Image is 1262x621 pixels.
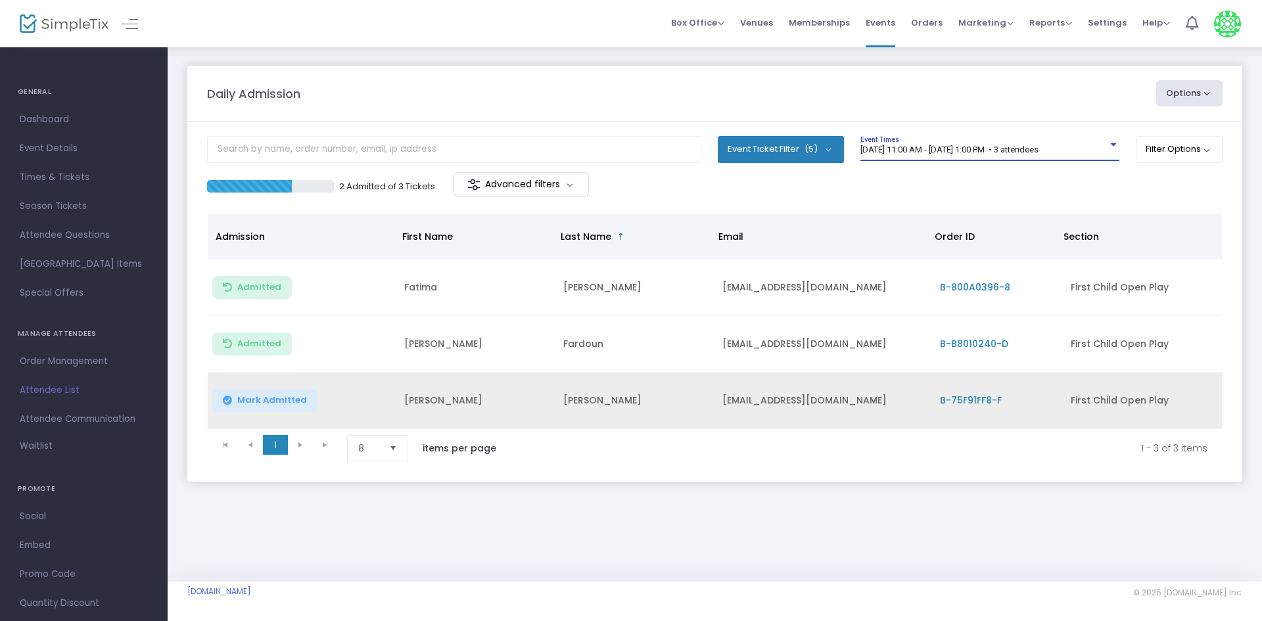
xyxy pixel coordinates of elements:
span: Page 1 [263,435,288,455]
span: Venues [740,6,773,39]
span: Waitlist [20,440,53,453]
m-panel-title: Daily Admission [207,85,300,103]
span: Event Details [20,140,148,157]
td: Fardoun [555,316,714,373]
span: [DATE] 11:00 AM - [DATE] 1:00 PM • 3 attendees [860,145,1039,154]
label: items per page [423,442,496,455]
button: Mark Admitted [212,389,317,412]
span: B-800A0396-8 [940,281,1010,294]
div: Data table [208,214,1222,429]
span: B-75F91FF8-F [940,394,1002,407]
td: First Child Open Play [1063,316,1223,373]
span: Settings [1088,6,1127,39]
span: Attendee Communication [20,411,148,428]
button: Admitted [212,276,292,299]
span: Order ID [935,230,975,243]
span: Sortable [616,231,626,242]
kendo-pager-info: 1 - 3 of 3 items [524,435,1207,461]
button: Filter Options [1136,136,1223,162]
span: Orders [911,6,943,39]
span: Mark Admitted [237,395,307,405]
span: First Name [402,230,453,243]
span: Order Management [20,353,148,370]
m-button: Advanced filters [454,172,590,196]
span: Social [20,508,148,525]
span: Admission [216,230,265,243]
td: [EMAIL_ADDRESS][DOMAIN_NAME] [714,373,932,429]
td: [PERSON_NAME] [396,316,555,373]
a: [DOMAIN_NAME] [187,586,251,597]
span: Admitted [237,338,281,349]
td: Fatima [396,260,555,316]
span: Marketing [958,16,1014,29]
button: Event Ticket Filter(5) [718,136,844,162]
input: Search by name, order number, email, ip address [207,136,701,163]
span: Embed [20,537,148,554]
span: Help [1142,16,1170,29]
span: (5) [805,144,818,154]
button: Select [384,436,402,461]
span: Special Offers [20,285,148,302]
span: Last Name [561,230,611,243]
td: [EMAIL_ADDRESS][DOMAIN_NAME] [714,316,932,373]
span: Times & Tickets [20,169,148,186]
span: Admitted [237,282,281,292]
td: First Child Open Play [1063,260,1223,316]
td: [EMAIL_ADDRESS][DOMAIN_NAME] [714,260,932,316]
span: Email [718,230,743,243]
span: Reports [1029,16,1072,29]
span: Season Tickets [20,198,148,215]
span: Memberships [789,6,850,39]
span: Section [1063,230,1099,243]
span: Attendee List [20,382,148,399]
td: [PERSON_NAME] [555,373,714,429]
td: First Child Open Play [1063,373,1223,429]
span: 8 [358,442,379,455]
h4: GENERAL [18,79,150,105]
button: Admitted [212,333,292,356]
p: 2 Admitted of 3 Tickets [339,180,435,193]
span: [GEOGRAPHIC_DATA] Items [20,256,148,273]
button: Options [1156,80,1223,106]
td: [PERSON_NAME] [555,260,714,316]
h4: PROMOTE [18,476,150,502]
span: Promo Code [20,566,148,583]
span: Attendee Questions [20,227,148,244]
span: Dashboard [20,111,148,128]
span: Quantity Discount [20,595,148,612]
span: B-B8010240-D [940,337,1008,350]
h4: MANAGE ATTENDEES [18,321,150,347]
span: Events [866,6,895,39]
img: filter [467,178,480,191]
span: © 2025 [DOMAIN_NAME] Inc. [1133,587,1242,598]
span: Box Office [671,16,724,29]
td: [PERSON_NAME] [396,373,555,429]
